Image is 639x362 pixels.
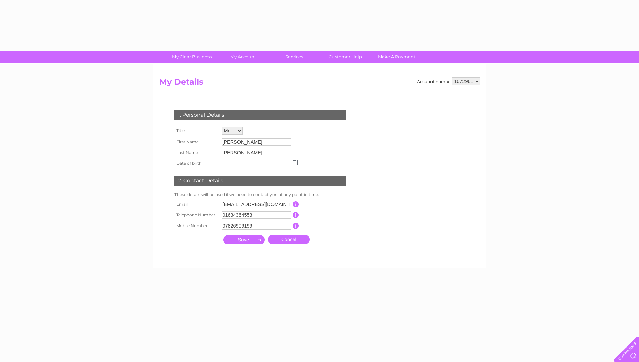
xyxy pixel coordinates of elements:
[266,51,322,63] a: Services
[173,158,220,169] th: Date of birth
[159,77,480,90] h2: My Details
[223,235,265,244] input: Submit
[173,199,220,210] th: Email
[268,235,310,244] a: Cancel
[369,51,424,63] a: Make A Payment
[173,137,220,147] th: First Name
[318,51,373,63] a: Customer Help
[293,160,298,165] img: ...
[215,51,271,63] a: My Account
[173,210,220,220] th: Telephone Number
[417,77,480,85] div: Account number
[174,110,346,120] div: 1. Personal Details
[293,223,299,229] input: Information
[173,220,220,231] th: Mobile Number
[174,176,346,186] div: 2. Contact Details
[293,212,299,218] input: Information
[173,125,220,137] th: Title
[164,51,220,63] a: My Clear Business
[293,201,299,207] input: Information
[173,147,220,158] th: Last Name
[173,191,348,199] td: These details will be used if we need to contact you at any point in time.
